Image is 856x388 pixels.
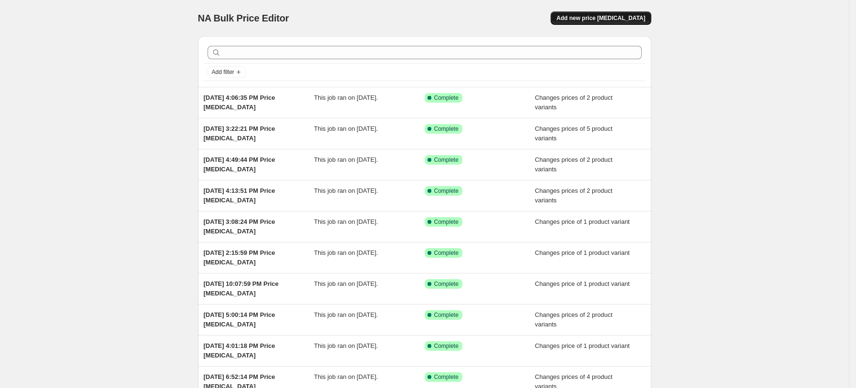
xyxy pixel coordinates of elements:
[204,342,275,359] span: [DATE] 4:01:18 PM Price [MEDICAL_DATA]
[434,187,459,195] span: Complete
[535,125,613,142] span: Changes prices of 5 product variants
[434,156,459,164] span: Complete
[204,311,275,328] span: [DATE] 5:00:14 PM Price [MEDICAL_DATA]
[434,94,459,102] span: Complete
[434,311,459,319] span: Complete
[535,280,630,287] span: Changes price of 1 product variant
[535,94,613,111] span: Changes prices of 2 product variants
[434,373,459,381] span: Complete
[314,187,378,194] span: This job ran on [DATE].
[434,342,459,350] span: Complete
[434,218,459,226] span: Complete
[535,218,630,225] span: Changes price of 1 product variant
[204,156,275,173] span: [DATE] 4:49:44 PM Price [MEDICAL_DATA]
[314,94,378,101] span: This job ran on [DATE].
[204,280,279,297] span: [DATE] 10:07:59 PM Price [MEDICAL_DATA]
[204,187,275,204] span: [DATE] 4:13:51 PM Price [MEDICAL_DATA]
[556,14,645,22] span: Add new price [MEDICAL_DATA]
[212,68,234,76] span: Add filter
[314,218,378,225] span: This job ran on [DATE].
[204,94,275,111] span: [DATE] 4:06:35 PM Price [MEDICAL_DATA]
[314,280,378,287] span: This job ran on [DATE].
[314,125,378,132] span: This job ran on [DATE].
[314,342,378,349] span: This job ran on [DATE].
[434,249,459,257] span: Complete
[204,249,275,266] span: [DATE] 2:15:59 PM Price [MEDICAL_DATA]
[434,280,459,288] span: Complete
[434,125,459,133] span: Complete
[314,373,378,380] span: This job ran on [DATE].
[204,218,275,235] span: [DATE] 3:08:24 PM Price [MEDICAL_DATA]
[314,249,378,256] span: This job ran on [DATE].
[535,311,613,328] span: Changes prices of 2 product variants
[314,156,378,163] span: This job ran on [DATE].
[208,66,246,78] button: Add filter
[204,125,275,142] span: [DATE] 3:22:21 PM Price [MEDICAL_DATA]
[198,13,289,23] span: NA Bulk Price Editor
[535,249,630,256] span: Changes price of 1 product variant
[551,11,651,25] button: Add new price [MEDICAL_DATA]
[535,156,613,173] span: Changes prices of 2 product variants
[535,187,613,204] span: Changes prices of 2 product variants
[535,342,630,349] span: Changes price of 1 product variant
[314,311,378,318] span: This job ran on [DATE].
